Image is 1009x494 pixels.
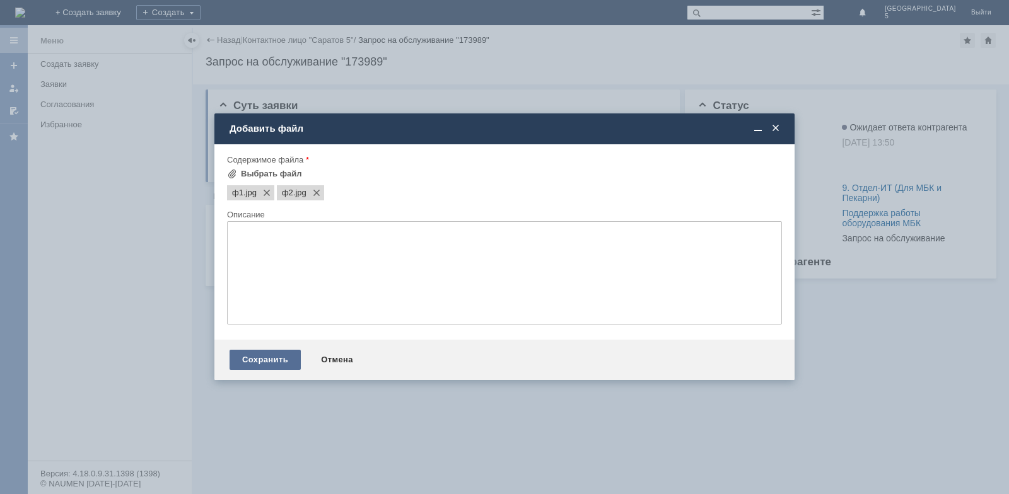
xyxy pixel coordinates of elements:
span: ф1.jpg [243,188,257,198]
span: Свернуть (Ctrl + M) [752,123,764,134]
span: ф1.jpg [232,188,243,198]
div: Выбрать файл [241,169,302,179]
div: Описание [227,210,779,219]
div: Добавить файл [230,123,782,134]
span: ф2.jpg [282,188,293,198]
span: Закрыть [769,123,782,134]
div: Содержимое файла [227,156,779,164]
span: ф2.jpg [293,188,306,198]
